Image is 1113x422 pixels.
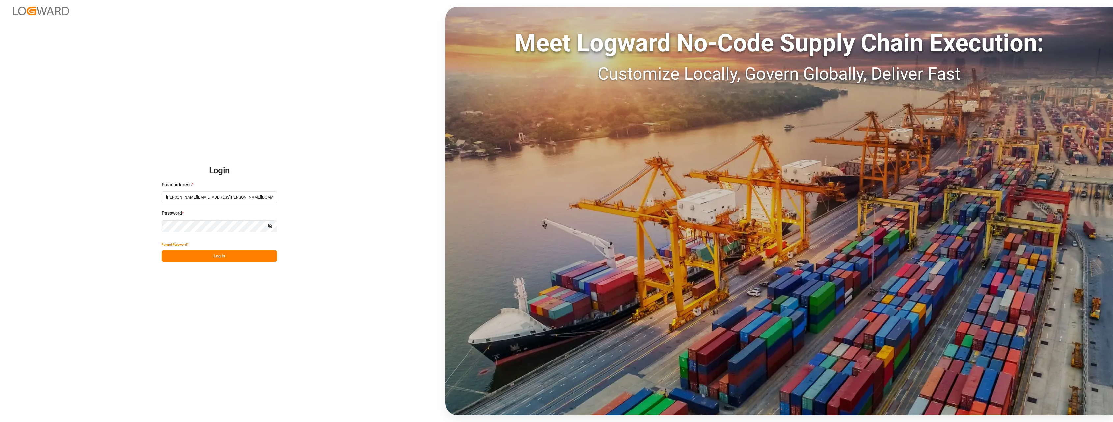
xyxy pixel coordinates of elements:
[162,239,189,250] button: Forgot Password?
[445,61,1113,87] div: Customize Locally, Govern Globally, Deliver Fast
[162,160,277,181] h2: Login
[162,181,192,188] span: Email Address
[13,7,69,15] img: Logward_new_orange.png
[162,250,277,262] button: Log In
[162,191,277,203] input: Enter your email
[445,25,1113,61] div: Meet Logward No-Code Supply Chain Execution:
[162,210,182,217] span: Password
